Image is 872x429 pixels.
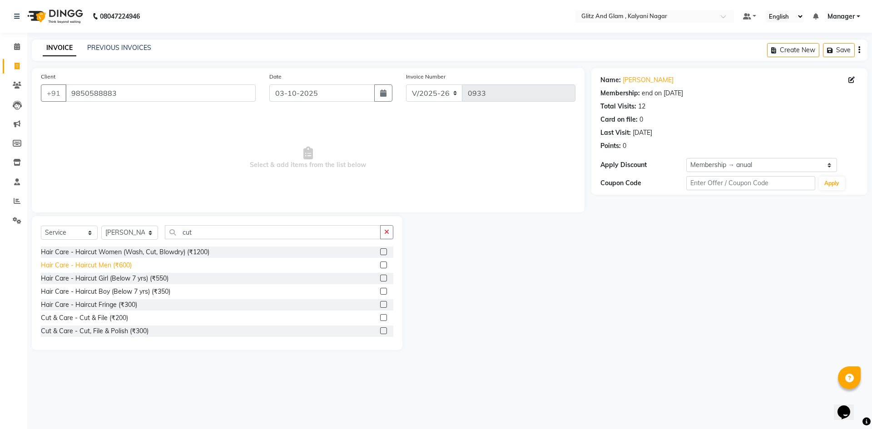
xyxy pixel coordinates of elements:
button: +91 [41,84,66,102]
div: Hair Care - Haircut Fringe (₹300) [41,300,137,310]
div: Hair Care - Haircut Men (₹600) [41,261,132,270]
a: PREVIOUS INVOICES [87,44,151,52]
input: Search by Name/Mobile/Email/Code [65,84,256,102]
div: [DATE] [633,128,652,138]
div: Hair Care - Haircut Boy (Below 7 yrs) (₹350) [41,287,170,296]
a: INVOICE [43,40,76,56]
img: logo [23,4,85,29]
label: Date [269,73,282,81]
label: Client [41,73,55,81]
div: 0 [639,115,643,124]
label: Invoice Number [406,73,446,81]
div: Cut & Care - Cut & File (₹200) [41,313,128,323]
div: Membership: [600,89,640,98]
div: end on [DATE] [642,89,683,98]
input: Enter Offer / Coupon Code [686,176,815,190]
div: Last Visit: [600,128,631,138]
div: Coupon Code [600,178,686,188]
div: Name: [600,75,621,85]
a: [PERSON_NAME] [623,75,674,85]
div: Card on file: [600,115,638,124]
div: Points: [600,141,621,151]
div: Total Visits: [600,102,636,111]
div: 12 [638,102,645,111]
span: Select & add items from the list below [41,113,575,203]
input: Search or Scan [165,225,381,239]
b: 08047224946 [100,4,140,29]
div: Hair Care - Haircut Women (Wash, Cut, Blowdry) (₹1200) [41,247,209,257]
button: Apply [819,177,845,190]
button: Create New [767,43,819,57]
div: Hair Care - Haircut Girl (Below 7 yrs) (₹550) [41,274,168,283]
div: Cut & Care - Cut, File & Polish (₹300) [41,326,149,336]
div: 0 [623,141,626,151]
button: Save [823,43,855,57]
div: Apply Discount [600,160,686,170]
span: Manager [827,12,855,21]
iframe: chat widget [834,393,863,420]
